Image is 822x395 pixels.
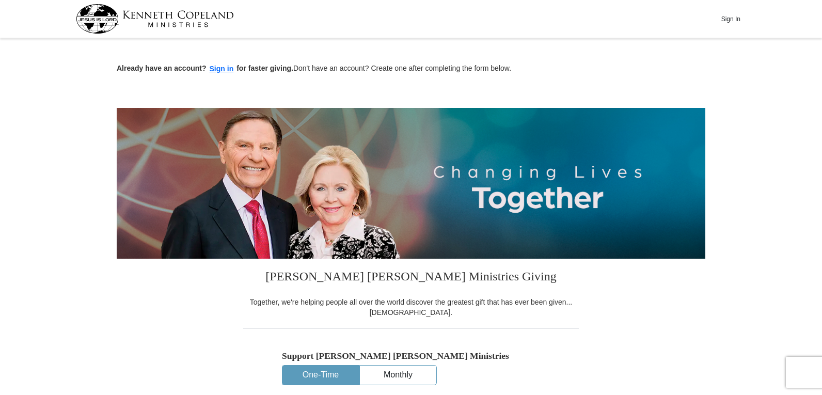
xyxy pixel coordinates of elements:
[243,259,579,297] h3: [PERSON_NAME] [PERSON_NAME] Ministries Giving
[715,11,746,27] button: Sign In
[117,64,293,72] strong: Already have an account? for faster giving.
[207,63,237,75] button: Sign in
[282,366,359,385] button: One-Time
[76,4,234,34] img: kcm-header-logo.svg
[360,366,436,385] button: Monthly
[117,63,705,75] p: Don't have an account? Create one after completing the form below.
[243,297,579,318] div: Together, we're helping people all over the world discover the greatest gift that has ever been g...
[282,351,540,361] h5: Support [PERSON_NAME] [PERSON_NAME] Ministries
